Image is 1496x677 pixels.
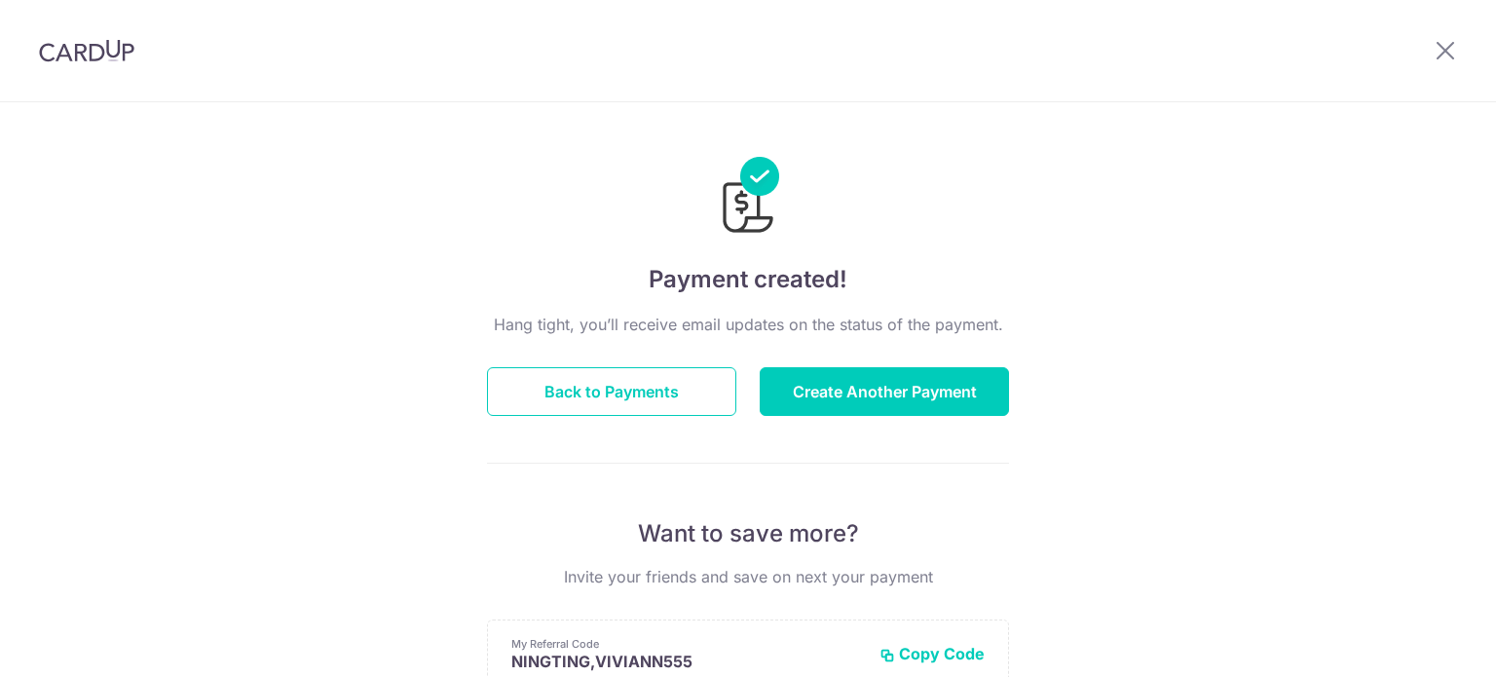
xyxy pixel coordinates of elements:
[487,367,736,416] button: Back to Payments
[487,262,1009,297] h4: Payment created!
[760,367,1009,416] button: Create Another Payment
[487,313,1009,336] p: Hang tight, you’ll receive email updates on the status of the payment.
[487,565,1009,588] p: Invite your friends and save on next your payment
[511,636,864,652] p: My Referral Code
[487,518,1009,549] p: Want to save more?
[39,39,134,62] img: CardUp
[511,652,864,671] p: NINGTING,VIVIANN555
[717,157,779,239] img: Payments
[879,644,985,663] button: Copy Code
